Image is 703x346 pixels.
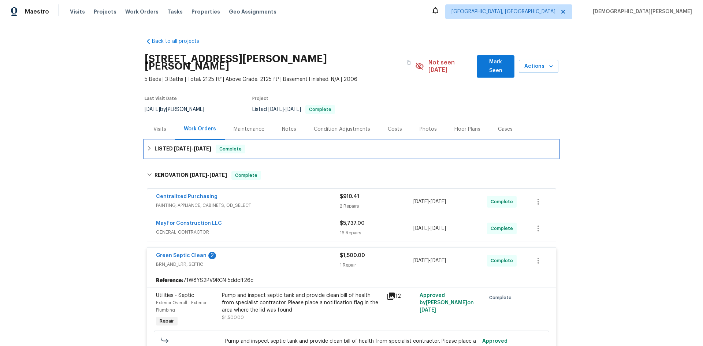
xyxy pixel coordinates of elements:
h2: [STREET_ADDRESS][PERSON_NAME][PERSON_NAME] [145,55,402,70]
span: [GEOGRAPHIC_DATA], [GEOGRAPHIC_DATA] [451,8,555,15]
span: [DATE] [431,226,446,231]
div: Notes [282,126,296,133]
a: Green Septic Clean [156,253,207,258]
span: GENERAL_CONTRACTOR [156,228,340,236]
div: 71W8YS2PV9RCN-5ddcff26c [147,274,556,287]
span: - [413,257,446,264]
span: Actions [525,62,553,71]
a: MayFor Construction LLC [156,221,222,226]
div: Photos [420,126,437,133]
span: [DATE] [431,258,446,263]
button: Copy Address [402,56,415,69]
span: - [413,225,446,232]
span: [DEMOGRAPHIC_DATA][PERSON_NAME] [590,8,692,15]
div: Condition Adjustments [314,126,370,133]
span: Tasks [167,9,183,14]
div: Work Orders [184,125,216,133]
span: - [174,146,211,151]
span: Complete [491,198,516,205]
div: Cases [498,126,513,133]
span: PAINTING, APPLIANCE, CABINETS, OD_SELECT [156,202,340,209]
span: Geo Assignments [229,8,276,15]
div: 12 [387,292,415,301]
span: - [413,198,446,205]
div: Costs [388,126,402,133]
span: Repair [157,317,177,325]
span: BRN_AND_LRR, SEPTIC [156,261,340,268]
span: Approved by [PERSON_NAME] on [420,293,474,313]
span: [DATE] [420,308,436,313]
b: Reference: [156,277,183,284]
span: [DATE] [268,107,284,112]
span: [DATE] [194,146,211,151]
div: 2 [208,252,216,259]
span: Complete [489,294,514,301]
span: Complete [216,145,245,153]
span: 5 Beds | 3 Baths | Total: 2125 ft² | Above Grade: 2125 ft² | Basement Finished: N/A | 2006 [145,76,415,83]
span: Projects [94,8,116,15]
button: Actions [519,60,558,73]
span: - [268,107,301,112]
button: Mark Seen [477,55,514,78]
div: Pump and inspect septic tank and provide clean bill of health from specialist contractor. Please ... [222,292,382,314]
div: Maintenance [234,126,264,133]
span: $5,737.00 [340,221,365,226]
div: by [PERSON_NAME] [145,105,213,114]
span: Complete [491,257,516,264]
span: [DATE] [431,199,446,204]
span: Complete [491,225,516,232]
span: [DATE] [145,107,160,112]
span: Exterior Overall - Exterior Plumbing [156,301,207,312]
span: [DATE] [413,258,429,263]
div: RENOVATION [DATE]-[DATE]Complete [145,164,558,187]
span: [DATE] [174,146,191,151]
span: Last Visit Date [145,96,177,101]
span: $1,500.00 [340,253,365,258]
span: Complete [306,107,334,112]
span: Mark Seen [483,57,509,75]
div: 2 Repairs [340,202,413,210]
span: [DATE] [413,199,429,204]
span: Utilities - Septic [156,293,194,298]
span: Properties [191,8,220,15]
div: 1 Repair [340,261,413,269]
span: [DATE] [209,172,227,178]
div: Visits [153,126,166,133]
span: - [190,172,227,178]
span: Work Orders [125,8,159,15]
span: $910.41 [340,194,359,199]
h6: LISTED [155,145,211,153]
span: [DATE] [190,172,207,178]
span: $1,500.00 [222,315,244,320]
span: Visits [70,8,85,15]
span: Not seen [DATE] [428,59,473,74]
span: Project [252,96,268,101]
a: Centralized Purchasing [156,194,217,199]
a: Back to all projects [145,38,215,45]
div: LISTED [DATE]-[DATE]Complete [145,140,558,158]
span: [DATE] [286,107,301,112]
span: Maestro [25,8,49,15]
span: Listed [252,107,335,112]
span: Complete [232,172,260,179]
div: Floor Plans [454,126,480,133]
span: [DATE] [413,226,429,231]
h6: RENOVATION [155,171,227,180]
div: 16 Repairs [340,229,413,237]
